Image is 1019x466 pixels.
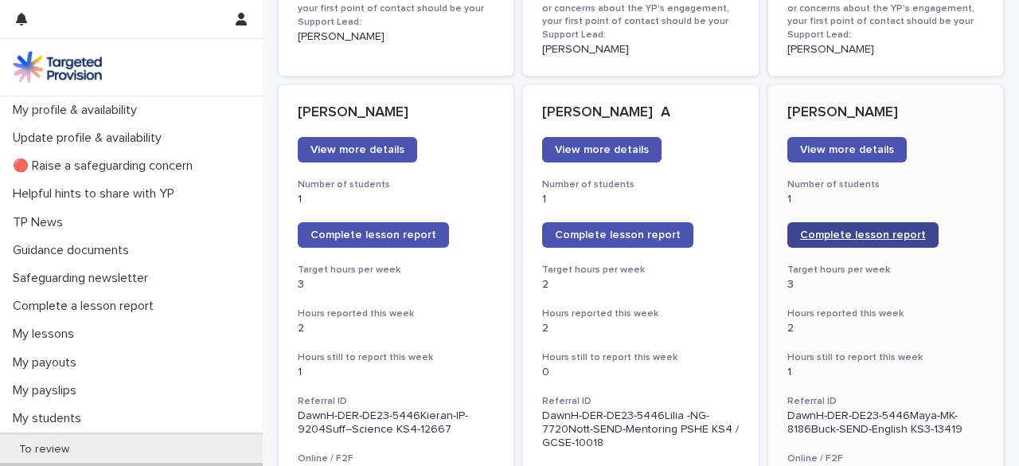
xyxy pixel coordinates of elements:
h3: Target hours per week [787,264,984,276]
p: [PERSON_NAME] [787,43,984,57]
p: 2 [787,322,984,335]
h3: Referral ID [298,395,494,408]
span: View more details [800,144,894,155]
p: 2 [542,322,739,335]
p: 1 [298,193,494,206]
a: View more details [787,137,907,163]
a: Complete lesson report [787,222,939,248]
h3: Number of students [542,178,739,191]
p: My profile & availability [6,103,150,118]
h3: Target hours per week [542,264,739,276]
p: [PERSON_NAME] A [542,104,739,122]
p: 🔴 Raise a safeguarding concern [6,159,205,174]
p: DawnH-DER-DE23-5446Maya-MK-8186Buck-SEND-English KS3-13419 [787,409,984,437]
h3: Hours reported this week [298,307,494,320]
h3: Number of students [787,178,984,191]
h3: Hours still to report this week [542,351,739,364]
h3: Online / F2F [298,452,494,465]
p: 1 [787,366,984,379]
p: 0 [542,366,739,379]
p: Complete a lesson report [6,299,166,314]
p: [PERSON_NAME] [542,43,739,57]
h3: Number of students [298,178,494,191]
p: Helpful hints to share with YP [6,186,187,202]
p: 2 [298,322,494,335]
p: TP News [6,215,76,230]
h3: Hours reported this week [787,307,984,320]
span: Complete lesson report [310,229,436,241]
p: DawnH-DER-DE23-5446Lilia -NG-7720Nott-SEND-Mentoring PSHE KS4 / GCSE-10018 [542,409,739,449]
p: 1 [787,193,984,206]
h3: Target hours per week [298,264,494,276]
p: My lessons [6,327,87,342]
p: To review [6,443,82,456]
a: Complete lesson report [298,222,449,248]
span: Complete lesson report [800,229,926,241]
a: View more details [542,137,662,163]
p: 3 [787,278,984,292]
p: 3 [298,278,494,292]
p: [PERSON_NAME] [298,30,494,44]
img: M5nRWzHhSzIhMunXDL62 [13,51,102,83]
span: Complete lesson report [555,229,681,241]
p: Guidance documents [6,243,142,258]
p: Safeguarding newsletter [6,271,161,286]
p: 1 [542,193,739,206]
h3: Referral ID [787,395,984,408]
a: Complete lesson report [542,222,693,248]
h3: Hours reported this week [542,307,739,320]
h3: Hours still to report this week [787,351,984,364]
h3: Online / F2F [787,452,984,465]
h3: Hours still to report this week [298,351,494,364]
p: Update profile & availability [6,131,174,146]
a: View more details [298,137,417,163]
span: View more details [310,144,404,155]
span: View more details [555,144,649,155]
p: My payouts [6,355,89,370]
p: [PERSON_NAME] [787,104,984,122]
p: 2 [542,278,739,292]
p: DawnH-DER-DE23-5446Kieran-IP-9204Suff--Science KS4-12667 [298,409,494,437]
h3: Referral ID [542,395,739,408]
p: [PERSON_NAME] [298,104,494,122]
p: My students [6,411,94,426]
p: My payslips [6,383,89,398]
p: 1 [298,366,494,379]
